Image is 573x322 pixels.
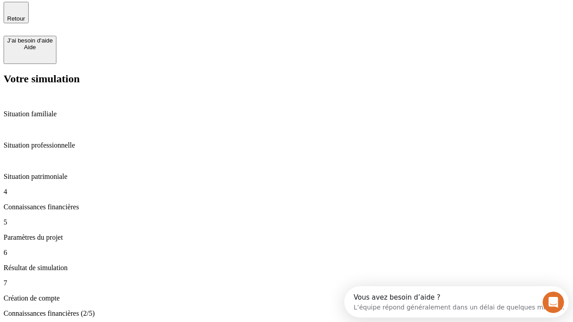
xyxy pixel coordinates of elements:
[4,203,569,211] p: Connaissances financières
[4,249,569,257] p: 6
[9,15,220,24] div: L’équipe répond généralement dans un délai de quelques minutes.
[4,173,569,181] p: Situation patrimoniale
[4,264,569,272] p: Résultat de simulation
[4,73,569,85] h2: Votre simulation
[543,292,564,313] iframe: Intercom live chat
[4,294,569,302] p: Création de compte
[4,309,569,318] p: Connaissances financières (2/5)
[4,279,569,287] p: 7
[7,37,53,44] div: J’ai besoin d'aide
[7,15,25,22] span: Retour
[4,218,569,226] p: 5
[9,8,220,15] div: Vous avez besoin d’aide ?
[4,110,569,118] p: Situation familiale
[7,44,53,51] div: Aide
[4,4,247,28] div: Ouvrir le Messenger Intercom
[4,233,569,241] p: Paramètres du projet
[4,36,56,64] button: J’ai besoin d'aideAide
[4,2,29,23] button: Retour
[4,141,569,149] p: Situation professionnelle
[344,286,569,318] iframe: Intercom live chat discovery launcher
[4,188,569,196] p: 4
